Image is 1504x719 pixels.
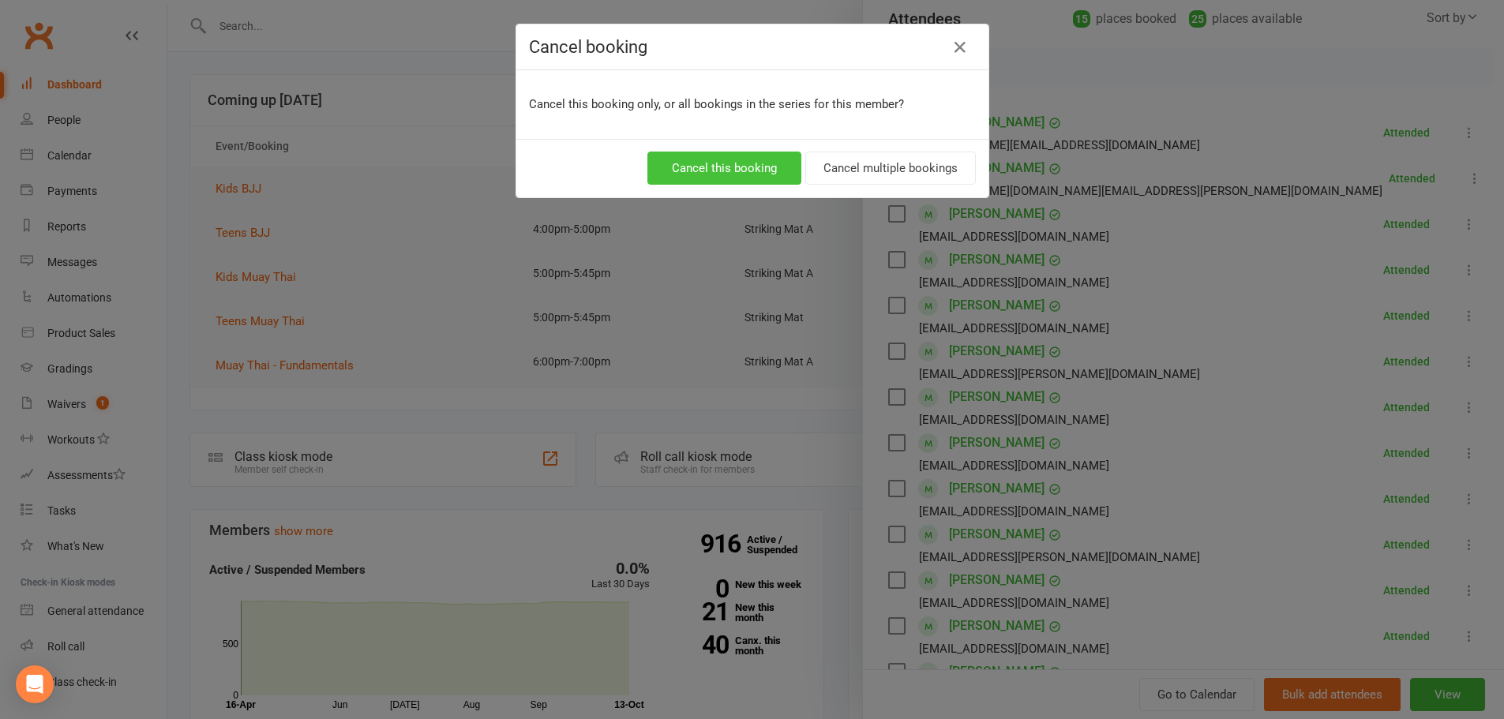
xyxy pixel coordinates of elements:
h4: Cancel booking [529,37,976,57]
div: Open Intercom Messenger [16,665,54,703]
button: Close [947,35,973,60]
p: Cancel this booking only, or all bookings in the series for this member? [529,95,976,114]
button: Cancel multiple bookings [805,152,976,185]
button: Cancel this booking [647,152,801,185]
